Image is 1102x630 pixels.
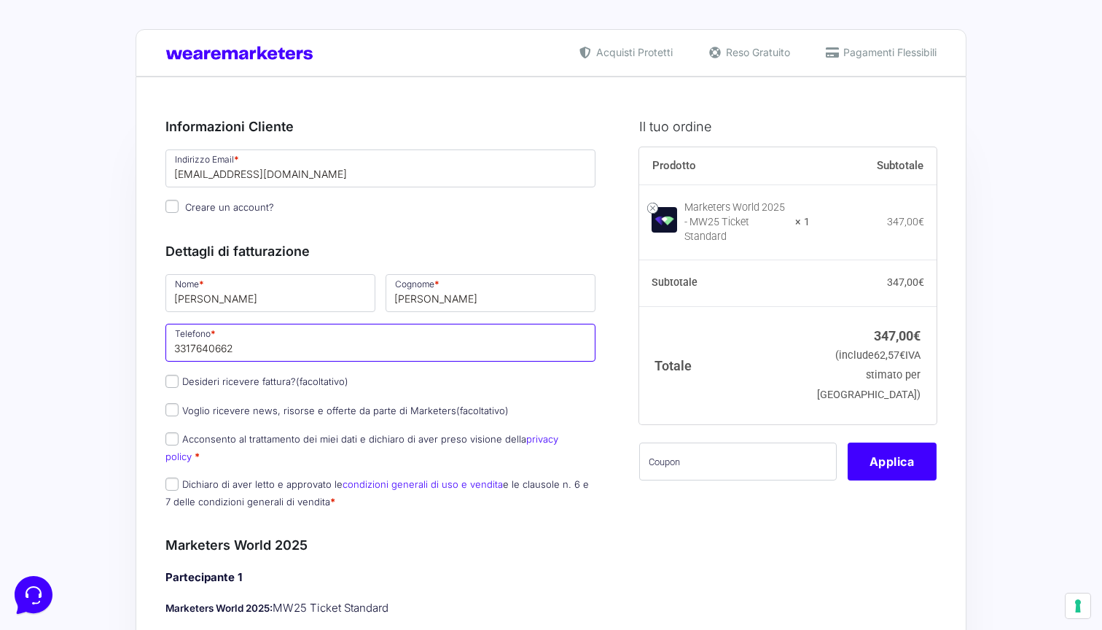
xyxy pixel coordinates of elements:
[165,149,595,187] input: Indirizzo Email *
[652,207,677,233] img: Marketers World 2025 - MW25 Ticket Standard
[70,82,99,111] img: dark
[887,276,924,288] bdi: 347,00
[165,432,179,446] input: Acconsento al trattamento dei miei dati e dichiaro di aver preso visione dellaprivacy policy
[185,201,274,213] span: Creare un account?
[47,82,76,111] img: dark
[913,328,921,343] span: €
[33,212,238,227] input: Cerca un articolo...
[155,181,268,192] a: Apri Centro Assistenza
[593,44,673,60] span: Acquisti Protetti
[165,324,595,362] input: Telefono *
[126,489,165,502] p: Messaggi
[165,535,595,555] h3: Marketers World 2025
[722,44,790,60] span: Reso Gratuito
[918,216,924,227] span: €
[874,328,921,343] bdi: 347,00
[296,376,348,387] span: (facoltativo)
[848,443,937,481] button: Applica
[165,375,179,388] input: Desideri ricevere fattura?(facoltativo)
[95,131,215,143] span: Inizia una conversazione
[795,215,810,230] strong: × 1
[918,276,924,288] span: €
[684,201,786,244] div: Marketers World 2025 - MW25 Ticket Standard
[165,405,509,416] label: Voglio ricevere news, risorse e offerte da parte di Marketers
[165,478,589,507] label: Dichiaro di aver letto e approvato le e le clausole n. 6 e 7 delle condizioni generali di vendita
[639,306,810,424] th: Totale
[165,200,179,213] input: Creare un account?
[343,478,503,490] a: condizioni generali di uso e vendita
[165,433,558,462] label: Acconsento al trattamento dei miei dati e dichiaro di aver preso visione della
[165,478,179,491] input: Dichiaro di aver letto e approvato lecondizioni generali di uso e venditae le clausole n. 6 e 7 d...
[12,12,245,35] h2: Ciao da Marketers 👋
[840,44,937,60] span: Pagamenti Flessibili
[23,82,52,111] img: dark
[44,489,69,502] p: Home
[165,403,179,416] input: Voglio ricevere news, risorse e offerte da parte di Marketers(facoltativo)
[810,147,937,185] th: Subtotale
[1066,594,1090,618] button: Le tue preferenze relative al consenso per le tecnologie di tracciamento
[817,349,921,401] small: (include IVA stimato per [GEOGRAPHIC_DATA])
[23,181,114,192] span: Trova una risposta
[23,58,124,70] span: Le tue conversazioni
[101,468,191,502] button: Messaggi
[874,349,905,362] span: 62,57
[887,216,924,227] bdi: 347,00
[224,489,246,502] p: Aiuto
[23,122,268,152] button: Inizia una conversazione
[190,468,280,502] button: Aiuto
[639,260,810,307] th: Subtotale
[165,569,595,586] h4: Partecipante 1
[639,147,810,185] th: Prodotto
[165,274,375,312] input: Nome *
[165,117,595,136] h3: Informazioni Cliente
[165,433,558,462] a: privacy policy
[165,376,348,387] label: Desideri ricevere fattura?
[899,349,905,362] span: €
[12,468,101,502] button: Home
[12,573,55,617] iframe: Customerly Messenger Launcher
[639,443,837,481] input: Coupon
[386,274,595,312] input: Cognome *
[165,600,595,617] p: MW25 Ticket Standard
[456,405,509,416] span: (facoltativo)
[639,117,937,136] h3: Il tuo ordine
[165,241,595,261] h3: Dettagli di fatturazione
[165,602,273,614] strong: Marketers World 2025:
